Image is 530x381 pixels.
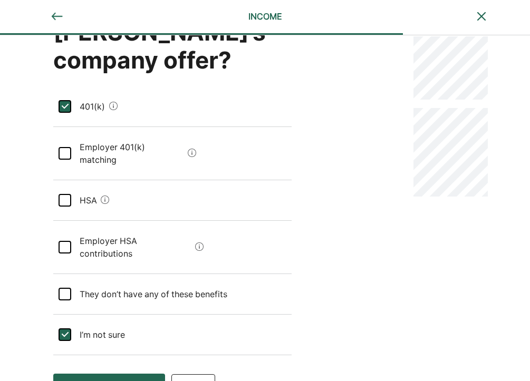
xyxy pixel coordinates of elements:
div: HSA [71,185,97,215]
div: I’m not sure [71,320,126,349]
div: 401(k) [71,92,105,121]
div: INCOME [191,10,339,23]
div: They don’t have any of these benefits [71,279,230,309]
div: Employer HSA contributions [71,226,191,268]
div: Employer 401(k) matching [71,132,184,174]
div: L [58,100,71,113]
div: L [58,328,71,341]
